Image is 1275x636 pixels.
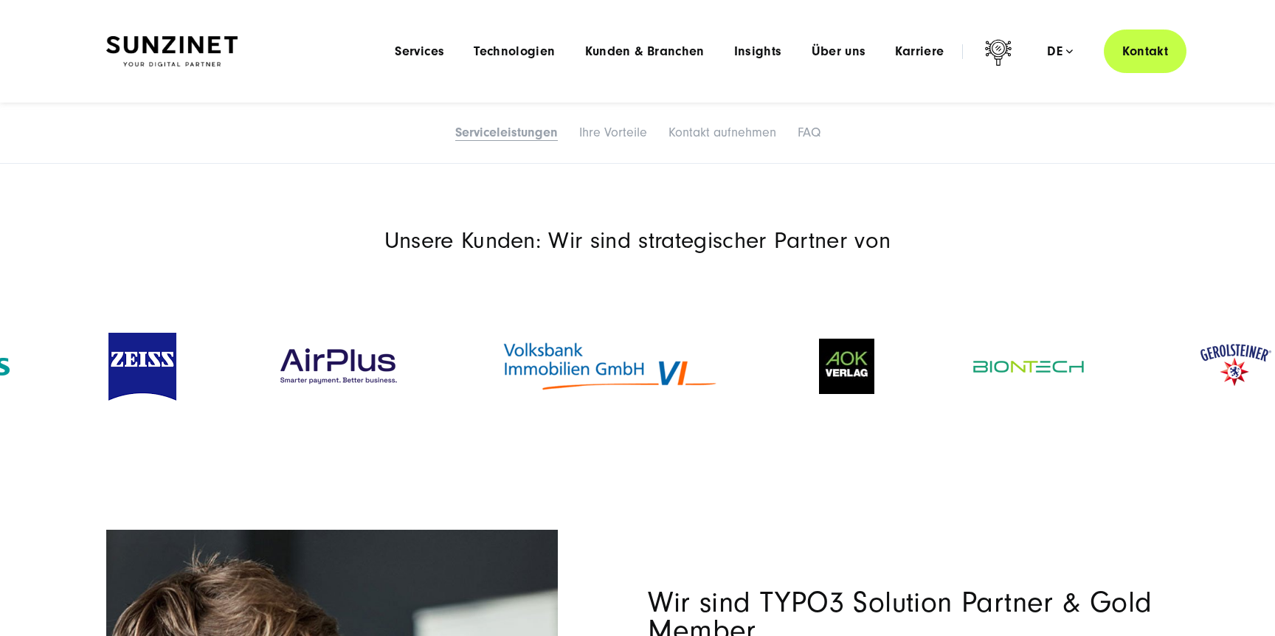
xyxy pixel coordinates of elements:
a: Technologien [474,44,555,59]
p: Unsere Kunden: Wir sind strategischer Partner von [106,227,1169,255]
img: Kundenlogo Volksbank Immobilien GmbH blaue/orange - Digitalagentur SUNZINET [500,339,720,394]
a: Karriere [895,44,944,59]
img: Kundenlogo Biontech grün - Digitalagentur SUNZINET [973,361,1084,373]
a: Ihre Vorteile [579,125,647,140]
a: Services [395,44,444,59]
a: Über uns [812,44,866,59]
a: Kontakt [1104,30,1186,73]
a: Insights [734,44,782,59]
a: Kunden & Branchen [585,44,705,59]
img: Kundenlogo Zeiss Blau und Weiss- Digitalagentur SUNZINET [108,333,176,401]
img: Kundenlogo AOK-Verlag schwarz/grün - Digitalagentur SUNZINET [819,339,874,394]
a: Serviceleistungen [455,125,558,140]
img: SUNZINET Full Service Digital Agentur [106,36,238,67]
img: AirPlus Logo [275,345,401,387]
a: FAQ [798,125,820,140]
a: Kontakt aufnehmen [668,125,776,140]
div: de [1047,44,1073,59]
